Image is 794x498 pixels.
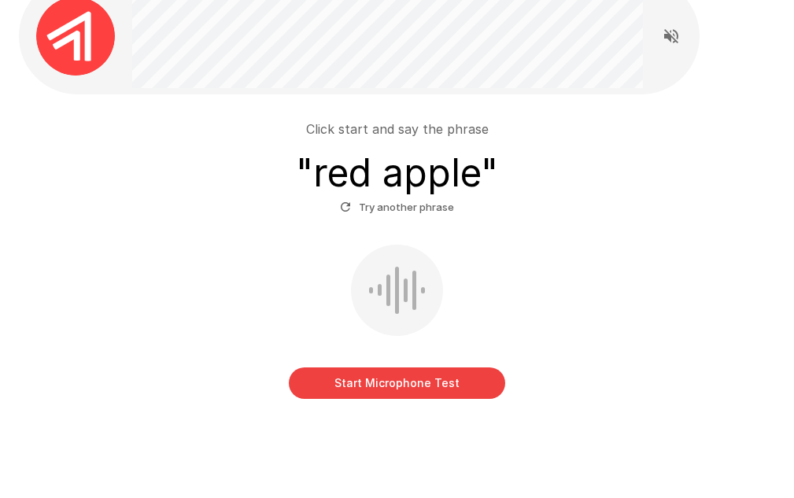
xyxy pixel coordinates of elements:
h3: " red apple " [296,151,498,195]
button: Read questions aloud [656,20,687,52]
button: Try another phrase [336,195,458,219]
p: Click start and say the phrase [306,120,489,138]
button: Start Microphone Test [289,367,505,399]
